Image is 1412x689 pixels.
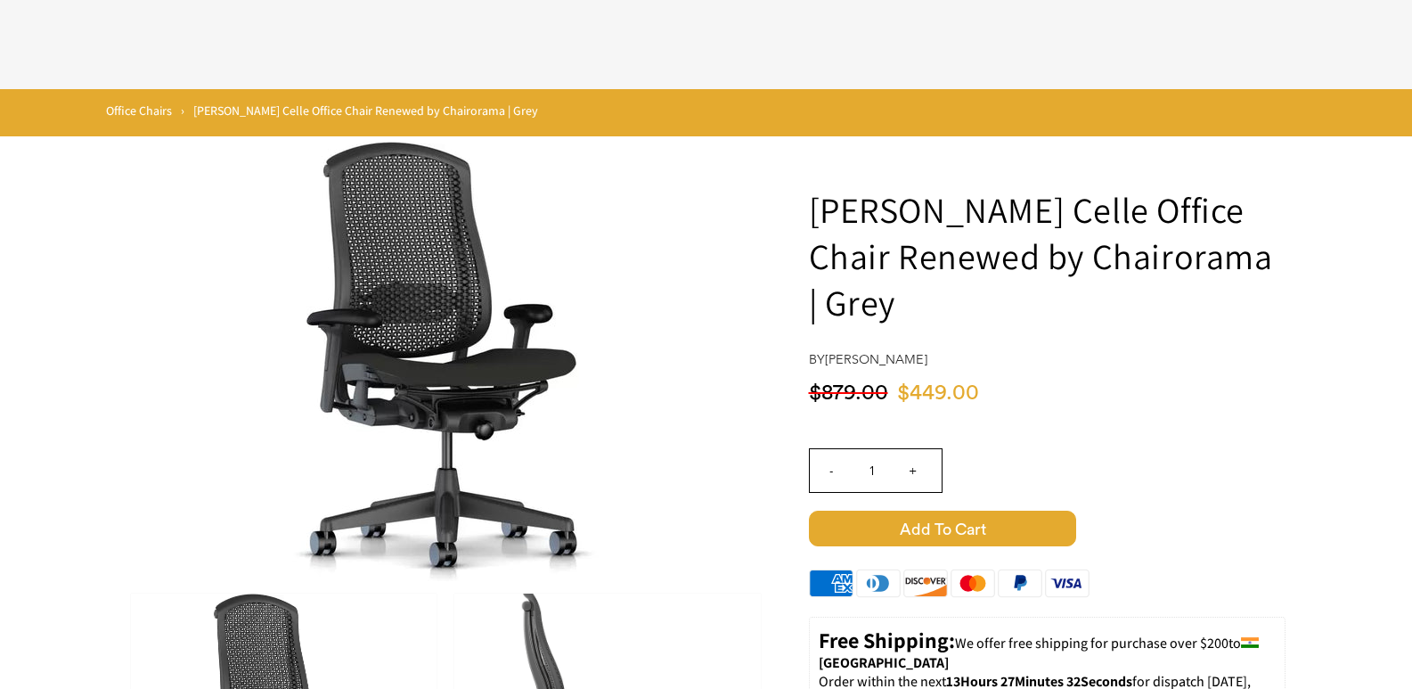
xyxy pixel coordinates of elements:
[955,634,1228,652] span: We offer free shipping for purchase over $200
[193,103,538,119] span: [PERSON_NAME] Celle Office Chair Renewed by Chairorama | Grey
[825,351,927,367] a: [PERSON_NAME]
[809,186,1285,325] h1: [PERSON_NAME] Celle Office Chair Renewed by Chairorama | Grey
[809,511,1285,546] button: Add to Cart
[897,382,979,404] span: $449.00
[178,142,713,581] img: Herman Miller Celle Office Chair Renewed by Chairorama | Grey - chairorama
[809,511,1076,546] span: Add to Cart
[819,653,949,672] strong: [GEOGRAPHIC_DATA]
[819,627,1276,673] p: to
[892,449,935,492] input: +
[809,382,888,404] span: $879.00
[106,103,172,119] a: Office Chairs
[106,103,544,127] nav: breadcrumbs
[810,449,853,492] input: -
[178,351,713,370] a: Herman Miller Celle Office Chair Renewed by Chairorama | Grey - chairorama
[809,352,1285,367] h4: by
[819,626,955,654] strong: Free Shipping:
[181,103,184,119] span: ›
